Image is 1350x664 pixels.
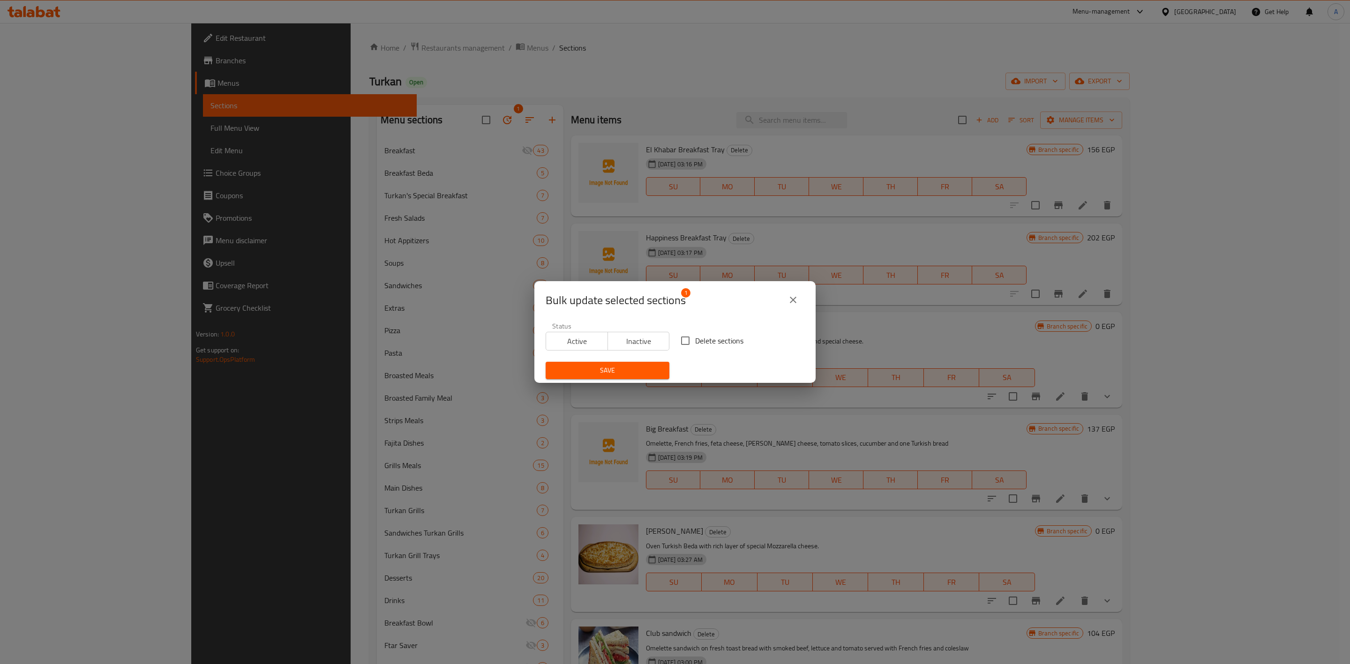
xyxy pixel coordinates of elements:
[681,288,690,298] span: 1
[546,293,686,308] span: Selected section count
[782,289,804,311] button: close
[612,335,666,348] span: Inactive
[553,365,662,376] span: Save
[695,335,743,346] span: Delete sections
[546,362,669,379] button: Save
[607,332,670,351] button: Inactive
[550,335,604,348] span: Active
[546,332,608,351] button: Active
